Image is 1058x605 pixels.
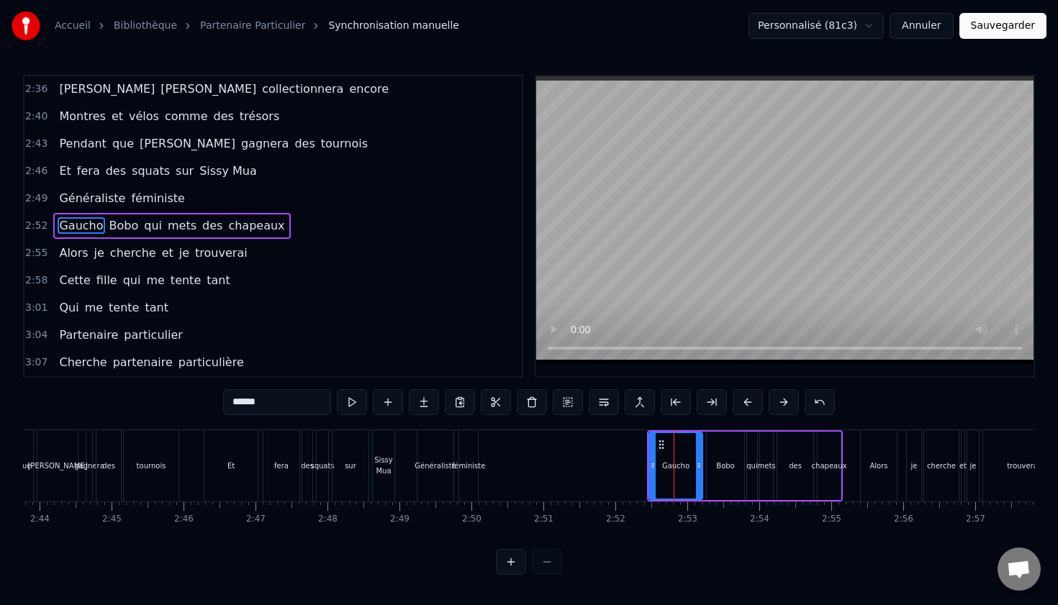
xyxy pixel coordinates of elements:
[127,108,160,124] span: vélos
[58,272,91,288] span: Cette
[102,460,115,471] div: des
[58,190,127,206] span: Généraliste
[205,272,232,288] span: tant
[757,460,775,471] div: mets
[25,137,48,151] span: 2:43
[25,82,48,96] span: 2:36
[606,514,625,525] div: 2:52
[102,514,122,525] div: 2:45
[318,514,338,525] div: 2:48
[74,460,104,471] div: gagnera
[198,163,258,179] span: Sissy Mua
[58,354,108,370] span: Cherche
[293,135,316,152] span: des
[927,460,956,471] div: cherche
[58,135,107,152] span: Pendant
[310,460,334,471] div: squats
[145,272,166,288] span: me
[76,163,101,179] span: fera
[789,460,802,471] div: des
[25,191,48,206] span: 2:49
[345,460,356,471] div: sur
[159,81,258,97] span: [PERSON_NAME]
[200,19,305,33] a: Partenaire Particulier
[201,217,224,234] span: des
[178,245,191,261] span: je
[58,217,104,234] span: Gaucho
[894,514,913,525] div: 2:56
[274,460,289,471] div: fera
[959,460,967,471] div: et
[301,460,314,471] div: des
[18,460,32,471] div: que
[83,299,104,316] span: me
[95,272,119,288] span: fille
[246,514,266,525] div: 2:47
[534,514,553,525] div: 2:51
[58,299,80,316] span: Qui
[746,460,757,471] div: qui
[25,164,48,178] span: 2:46
[194,245,249,261] span: trouverai
[174,163,195,179] span: sur
[869,460,887,471] div: Alors
[1007,460,1039,471] div: trouverai
[25,246,48,260] span: 2:55
[966,514,985,525] div: 2:57
[138,135,237,152] span: [PERSON_NAME]
[25,328,48,342] span: 3:04
[240,135,290,152] span: gagnera
[227,460,235,471] div: Et
[114,19,177,33] a: Bibliothèque
[12,12,40,40] img: youka
[160,245,175,261] span: et
[25,301,48,315] span: 3:01
[415,460,456,471] div: Généraliste
[55,19,459,33] nav: breadcrumb
[111,135,135,152] span: que
[890,13,953,39] button: Annuler
[662,460,689,471] div: Gaucho
[55,19,91,33] a: Accueil
[27,460,87,471] div: [PERSON_NAME]
[238,108,281,124] span: trésors
[911,460,918,471] div: je
[30,514,50,525] div: 2:44
[390,514,410,525] div: 2:49
[58,108,107,124] span: Montres
[452,460,486,471] div: féministe
[678,514,697,525] div: 2:53
[716,460,734,471] div: Bobo
[58,81,156,97] span: [PERSON_NAME]
[108,217,140,234] span: Bobo
[959,13,1046,39] button: Sauvegarder
[320,135,369,152] span: tournois
[348,81,390,97] span: encore
[462,514,481,525] div: 2:50
[25,273,48,288] span: 2:58
[122,272,143,288] span: qui
[970,460,977,471] div: je
[58,327,119,343] span: Partenaire
[163,108,209,124] span: comme
[137,460,166,471] div: tournois
[177,354,245,370] span: particulière
[25,109,48,124] span: 2:40
[169,272,202,288] span: tente
[104,163,127,179] span: des
[130,163,171,179] span: squats
[166,217,198,234] span: mets
[110,108,125,124] span: et
[328,19,459,33] span: Synchronisation manuelle
[174,514,194,525] div: 2:46
[261,81,345,97] span: collectionnera
[25,219,48,233] span: 2:52
[143,299,170,316] span: tant
[227,217,286,234] span: chapeaux
[998,547,1041,591] div: Ouvrir le chat
[822,514,841,525] div: 2:55
[58,163,72,179] span: Et
[130,190,186,206] span: féministe
[750,514,769,525] div: 2:54
[112,354,174,370] span: partenaire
